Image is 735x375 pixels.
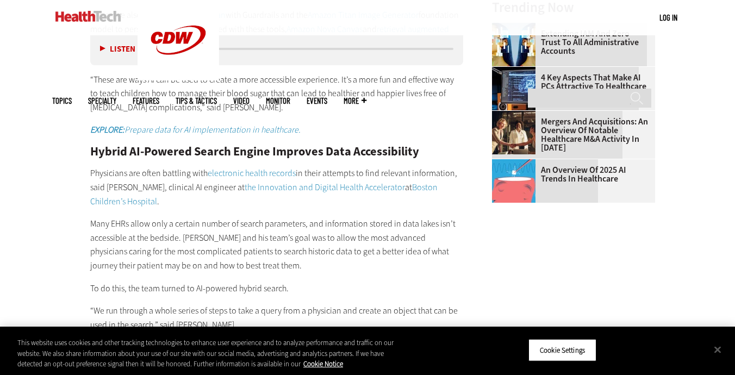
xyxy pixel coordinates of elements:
div: User menu [659,12,677,23]
a: An Overview of 2025 AI Trends in Healthcare [492,166,649,183]
img: business leaders shake hands in conference room [492,111,535,154]
strong: EXPLORE: [90,124,124,135]
a: More information about your privacy [303,359,343,368]
img: Desktop monitor with brain AI concept [492,67,535,110]
a: CDW [138,72,219,83]
a: MonITor [266,97,290,105]
a: Features [133,97,159,105]
p: “We run through a whole series of steps to take a query from a physician and create an object tha... [90,304,463,332]
a: Tips & Tactics [176,97,217,105]
button: Close [706,337,730,361]
a: the Innovation and Digital Health Accelerator [245,182,405,193]
a: business leaders shake hands in conference room [492,111,541,120]
p: Many EHRs allow only a certain number of search parameters, and information stored in data lakes ... [90,217,463,272]
a: Video [233,97,250,105]
p: Physicians are often battling with in their attempts to find relevant information, said [PERSON_N... [90,166,463,208]
a: Events [307,97,327,105]
em: Prepare data for AI implementation in healthcare. [90,124,301,135]
span: More [344,97,366,105]
a: Log in [659,12,677,22]
div: This website uses cookies and other tracking technologies to enhance user experience and to analy... [17,337,404,370]
button: Cookie Settings [528,339,596,361]
h2: Hybrid AI-Powered Search Engine Improves Data Accessibility [90,146,463,158]
a: illustration of computer chip being put inside head with waves [492,159,541,168]
a: Mergers and Acquisitions: An Overview of Notable Healthcare M&A Activity in [DATE] [492,117,649,152]
p: To do this, the team turned to AI-powered hybrid search. [90,282,463,296]
a: electronic health records [208,167,296,179]
img: Home [55,11,121,22]
a: Boston Children’s Hospital [90,182,438,207]
img: illustration of computer chip being put inside head with waves [492,159,535,203]
span: Topics [52,97,72,105]
span: Specialty [88,97,116,105]
a: EXPLORE:Prepare data for AI implementation in healthcare. [90,124,301,135]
